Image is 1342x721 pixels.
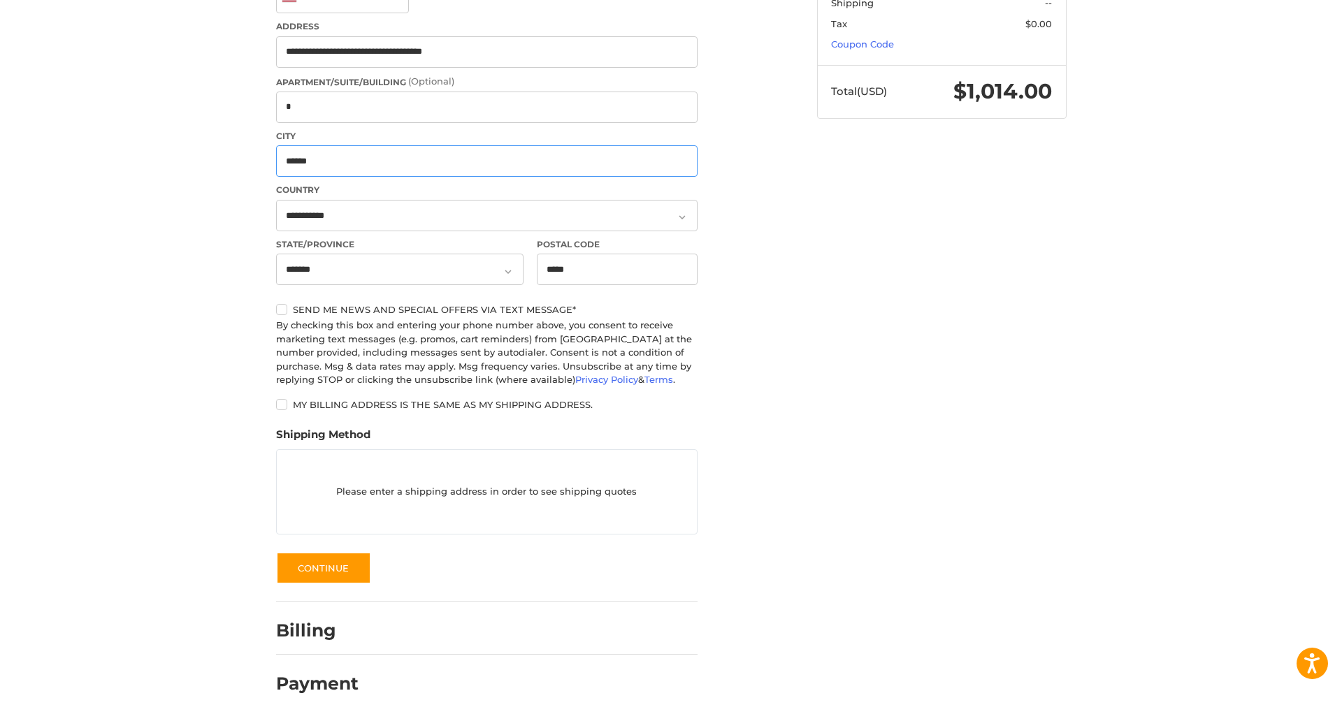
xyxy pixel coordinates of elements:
[953,78,1052,104] span: $1,014.00
[276,399,698,410] label: My billing address is the same as my shipping address.
[276,238,524,251] label: State/Province
[276,427,370,449] legend: Shipping Method
[276,184,698,196] label: Country
[276,673,359,694] h2: Payment
[276,620,358,641] h2: Billing
[575,374,638,385] a: Privacy Policy
[831,38,894,50] a: Coupon Code
[276,552,371,584] button: Continue
[276,304,698,315] label: Send me news and special offers via text message*
[644,374,673,385] a: Terms
[1025,18,1052,29] span: $0.00
[276,20,698,33] label: Address
[276,130,698,143] label: City
[276,319,698,387] div: By checking this box and entering your phone number above, you consent to receive marketing text ...
[831,18,847,29] span: Tax
[277,479,697,506] p: Please enter a shipping address in order to see shipping quotes
[831,85,887,98] span: Total (USD)
[408,75,454,87] small: (Optional)
[537,238,698,251] label: Postal Code
[276,75,698,89] label: Apartment/Suite/Building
